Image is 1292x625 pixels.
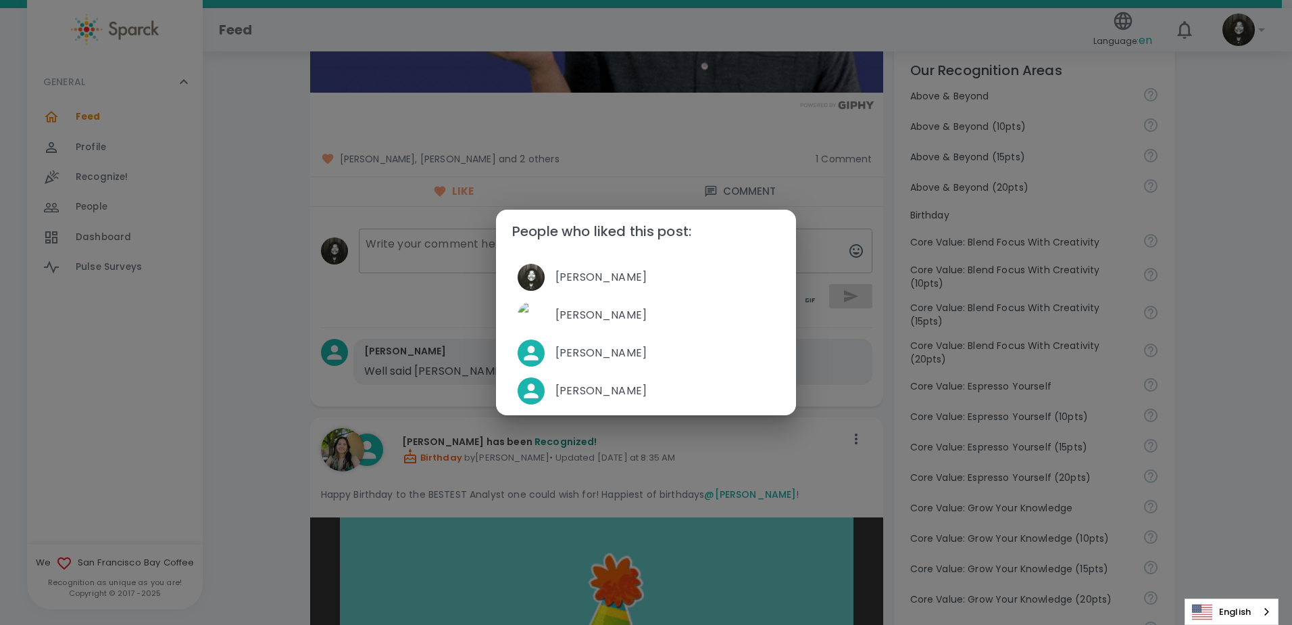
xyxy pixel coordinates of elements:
div: [PERSON_NAME] [507,372,785,410]
span: [PERSON_NAME] [555,345,774,361]
div: Picture of Angel Coloyan[PERSON_NAME] [507,258,785,296]
div: [PERSON_NAME] [507,334,785,372]
div: Language [1185,599,1278,625]
span: [PERSON_NAME] [555,383,774,399]
h2: People who liked this post: [496,210,796,253]
span: [PERSON_NAME] [555,269,774,285]
a: English [1185,599,1278,624]
img: Picture of Angel Coloyan [518,264,545,291]
img: Picture of David Gutierrez [518,302,545,329]
aside: Language selected: English [1185,599,1278,625]
span: [PERSON_NAME] [555,307,774,323]
div: Picture of David Gutierrez[PERSON_NAME] [507,296,785,334]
